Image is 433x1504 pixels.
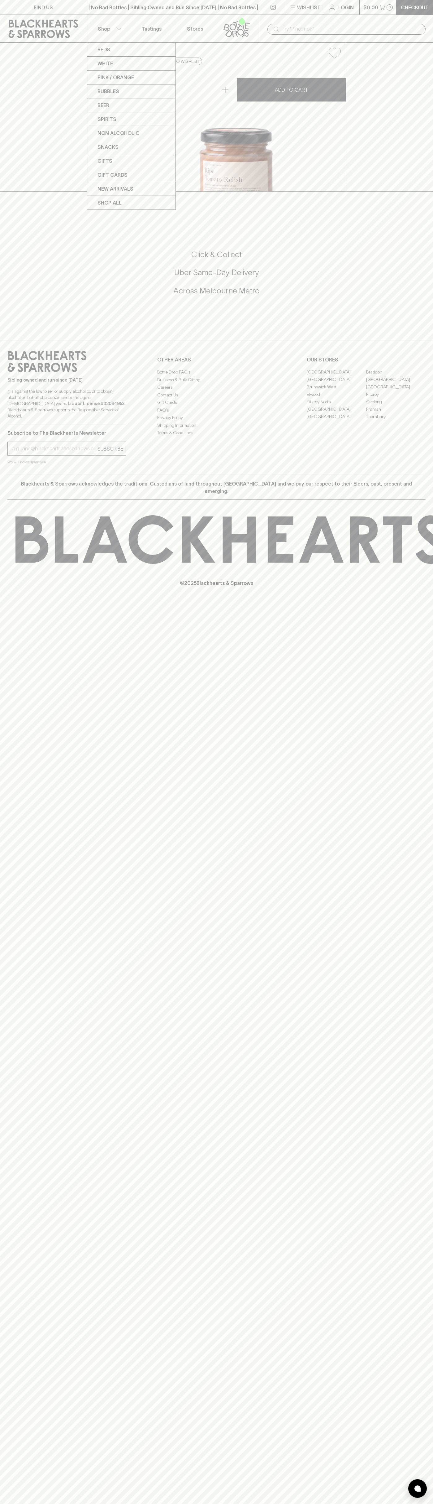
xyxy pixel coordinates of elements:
p: Gifts [97,157,112,165]
a: New Arrivals [87,182,175,196]
p: Beer [97,102,109,109]
p: Bubbles [97,88,119,95]
a: Gift Cards [87,168,175,182]
p: Snacks [97,143,119,151]
p: Pink / Orange [97,74,134,81]
p: White [97,60,113,67]
p: SHOP ALL [97,199,122,206]
p: Spirits [97,115,116,123]
a: Snacks [87,140,175,154]
p: Gift Cards [97,171,128,179]
img: bubble-icon [414,1485,421,1492]
a: Spirits [87,112,175,126]
a: White [87,57,175,71]
a: Bubbles [87,84,175,98]
p: Reds [97,46,110,53]
a: Reds [87,43,175,57]
a: Gifts [87,154,175,168]
p: New Arrivals [97,185,133,192]
a: Beer [87,98,175,112]
a: Non Alcoholic [87,126,175,140]
a: Pink / Orange [87,71,175,84]
a: SHOP ALL [87,196,175,210]
p: Non Alcoholic [97,129,140,137]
